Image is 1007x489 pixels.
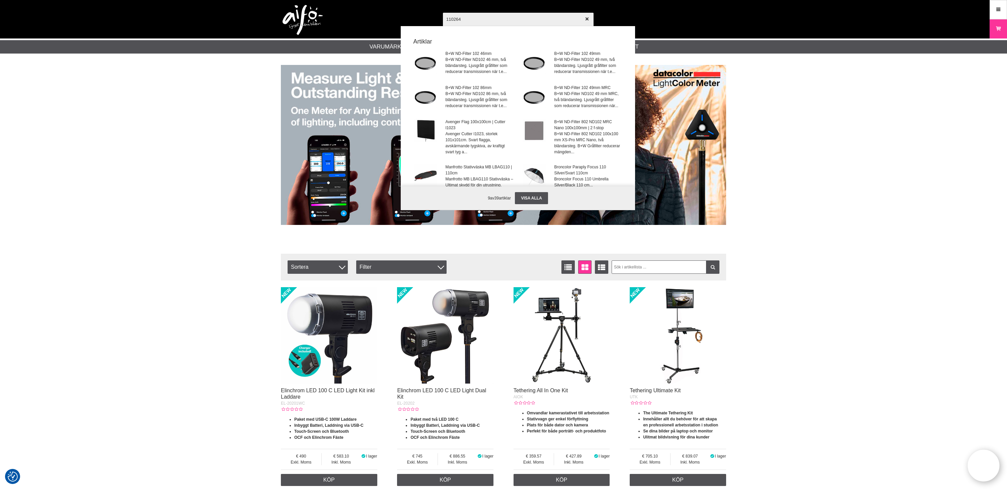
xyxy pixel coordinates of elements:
[554,164,622,176] span: Broncolor Paraply Focus 110 Silver/Svart 110cm
[283,5,323,35] img: logo.png
[499,196,511,200] span: artiklar
[554,51,622,57] span: B+W ND-Filter 102 49mm
[414,119,437,142] img: mai1024.jpg
[523,119,546,142] img: bw_802_100x100-nd.jpg
[554,176,622,188] span: Broncolor Focus 110 Umbrella Silver/Black 110 cm...
[370,43,409,51] a: Varumärken
[446,85,514,91] span: B+W ND-Filter 102 86mm
[409,47,518,80] a: B+W ND-Filter 102 46mmB+W ND-Filter ND102 46 mm, två bländarsteg. Ljusgrått gråfilter som reducer...
[523,85,546,108] img: nd102-001.jpg
[446,51,514,57] span: B+W ND-Filter 102 46mm
[446,57,514,75] span: B+W ND-Filter ND102 46 mm, två bländarsteg. Ljusgrått gråfilter som reducerar transmissionen när ...
[446,176,514,194] span: Manfrotto MB LBAG110 Stativväska – Ultimat skydd för din utrustning. Manfrotto MB LBAG110 stativv...
[446,119,514,131] span: Avenger Flag 100x100cm | Cutter I1023
[409,115,518,159] a: Avenger Flag 100x100cm | Cutter I1023Avenger Cutter I1023, storlek 101x101cm. Svart flagga, avskä...
[8,471,18,483] button: Samtyckesinställningar
[554,85,622,91] span: B+W ND-Filter 102 49mm MRC
[409,37,627,46] strong: Artiklar
[518,47,626,80] a: B+W ND-Filter 102 49mmB+W ND-Filter ND102 49 mm, två bländarsteg. Ljusgrått gråfilter som reducer...
[409,160,518,198] a: Manfrotto Stativväska MB LBAG110 | 110cmManfrotto MB LBAG110 Stativväska – Ultimat skydd för din ...
[490,196,494,200] span: av
[518,115,626,159] a: B+W ND-Filter 802 ND102 MRC Nano 100x100mm | 2 f-stopB+W ND-Filter 802 ND102 100x100 mm XS-Pro MR...
[494,196,499,200] span: 39
[554,57,622,75] span: B+W ND-Filter ND102 49 mm, två bländarsteg. Ljusgrått gråfilter som reducerar transmissionen när ...
[518,81,626,114] a: B+W ND-Filter 102 49mm MRCB+W ND-Filter ND102 49 mm MRC, två bländarsteg. Ljusgrått gråfilter som...
[446,91,514,109] span: B+W ND-Filter ND102 86 mm, två bländarsteg. Ljusgrått gråfilter som reducerar transmissionen när ...
[554,119,622,131] span: B+W ND-Filter 802 ND102 MRC Nano 100x100mm | 2 f-stop
[443,7,594,31] input: Sök produkter ...
[515,192,548,204] a: Visa alla
[414,85,437,108] img: nd102-001.jpg
[523,51,546,74] img: nd102-001.jpg
[409,81,518,114] a: B+W ND-Filter 102 86mmB+W ND-Filter ND102 86 mm, två bländarsteg. Ljusgrått gråfilter som reducer...
[518,160,626,198] a: Broncolor Paraply Focus 110 Silver/Svart 110cmBroncolor Focus 110 Umbrella Silver/Black 110 cm...
[488,196,490,200] span: 9
[8,472,18,482] img: Revisit consent button
[554,131,622,155] span: B+W ND-Filter 802 ND102 100x100 mm XS-Pro MRC Nano, två bländarsteg. B+W Gråfilter reducerar mäng...
[554,91,622,109] span: B+W ND-Filter ND102 49 mm MRC, två bländarsteg. Ljusgrått gråfilter som reducerar transmissionen ...
[523,164,546,187] img: br3357600-001.jpg
[414,51,437,74] img: nd102-001.jpg
[446,131,514,155] span: Avenger Cutter I1023, storlek 101x101cm. Svart flagga, avskärmande tygskiva, av kraftigt svart ty...
[446,164,514,176] span: Manfrotto Stativväska MB LBAG110 | 110cm
[414,164,437,187] img: ma-mblbag110-001.jpg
